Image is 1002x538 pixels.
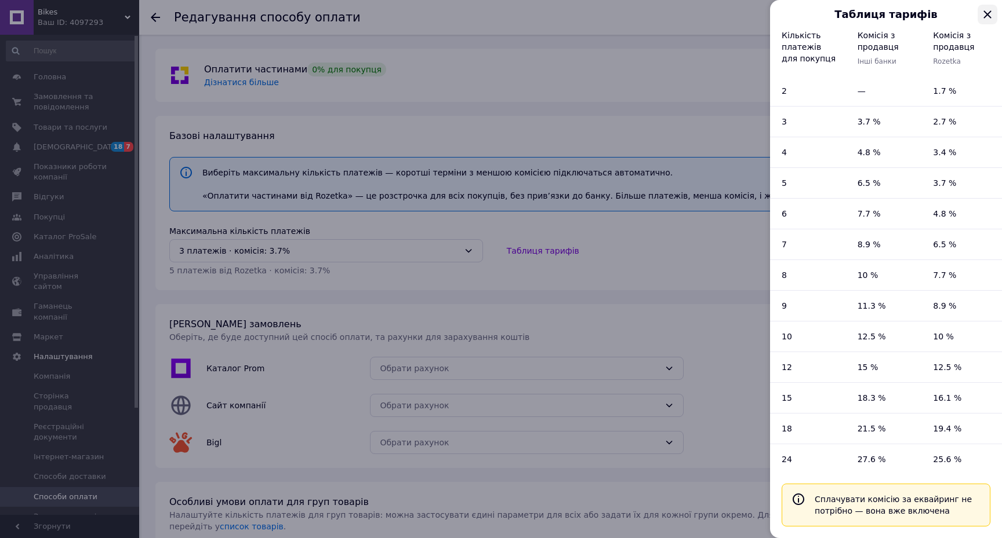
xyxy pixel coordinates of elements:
div: 10 [772,331,848,342]
div: 2.7 % [924,116,1000,127]
span: Rozetka [933,57,961,65]
div: 21.5 % [848,423,924,434]
div: 12 [772,361,848,373]
div: 8 [772,269,848,281]
div: 19.4 % [924,423,1000,434]
div: 15 % [848,361,924,373]
div: 8.9 % [848,239,924,250]
div: 18.3 % [848,392,924,404]
div: 11.3 % [848,300,924,312]
div: 4.8 % [848,147,924,158]
div: 4.8 % [924,208,1000,219]
div: 12.5 % [848,331,924,342]
span: Комісія з продавця [933,31,974,52]
div: 4 [772,147,848,158]
div: 3 [772,116,848,127]
div: 5 [772,177,848,189]
div: 16.1 % [924,392,1000,404]
div: 3.7 % [848,116,924,127]
div: 2 [772,85,848,97]
span: Комісія з продавця [858,31,899,52]
span: Кількість платежів для покупця [782,31,836,63]
div: 7 [772,239,848,250]
div: 18 [772,423,848,434]
button: Закрыть [978,5,997,24]
div: 6 [772,208,848,219]
div: 7.7 % [924,269,1000,281]
div: 8.9 % [924,300,1000,312]
div: 24 [772,453,848,465]
div: 1.7 % [924,85,1000,97]
div: 3.4 % [924,147,1000,158]
div: 7.7 % [848,208,924,219]
span: Таблиця тарифів [794,7,978,22]
div: 27.6 % [848,453,924,465]
div: 25.6 % [924,453,1000,465]
div: — [848,85,924,97]
div: 6.5 % [924,239,1000,250]
div: 12.5 % [924,361,1000,373]
div: 10 % [924,331,1000,342]
div: 6.5 % [848,177,924,189]
div: Сплачувати комісію за еквайринг не потрібно — вона вже включена [810,493,985,517]
div: 3.7 % [924,177,1000,189]
span: Інші банки [858,57,896,65]
div: 9 [772,300,848,312]
div: 10 % [848,269,924,281]
div: 15 [772,392,848,404]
